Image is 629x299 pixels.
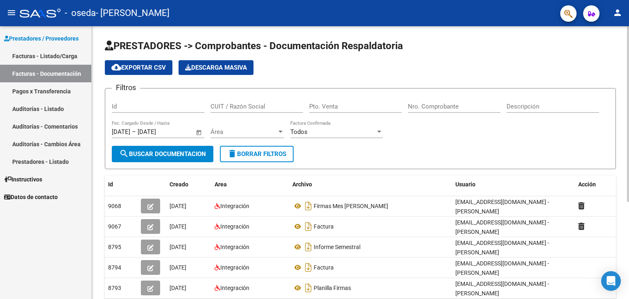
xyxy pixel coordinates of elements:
[303,220,314,233] i: Descargar documento
[215,181,227,188] span: Area
[290,128,308,136] span: Todos
[105,176,138,193] datatable-header-cell: Id
[314,264,334,271] span: Factura
[112,146,213,162] button: Buscar Documentacion
[220,285,249,291] span: Integración
[108,203,121,209] span: 9068
[289,176,452,193] datatable-header-cell: Archivo
[111,62,121,72] mat-icon: cloud_download
[166,176,211,193] datatable-header-cell: Creado
[220,244,249,250] span: Integración
[314,244,360,250] span: Informe Semestral
[292,181,312,188] span: Archivo
[220,264,249,271] span: Integración
[170,285,186,291] span: [DATE]
[112,128,130,136] input: Start date
[138,128,177,136] input: End date
[195,128,204,137] button: Open calendar
[65,4,96,22] span: - oseda
[185,64,247,71] span: Descarga Masiva
[314,203,388,209] span: Firmas Mes [PERSON_NAME]
[455,219,549,235] span: [EMAIL_ADDRESS][DOMAIN_NAME] - [PERSON_NAME]
[455,240,549,256] span: [EMAIL_ADDRESS][DOMAIN_NAME] - [PERSON_NAME]
[108,285,121,291] span: 8793
[179,60,253,75] app-download-masive: Descarga masiva de comprobantes (adjuntos)
[303,199,314,213] i: Descargar documento
[220,203,249,209] span: Integración
[170,203,186,209] span: [DATE]
[220,223,249,230] span: Integración
[4,193,58,202] span: Datos de contacto
[455,260,549,276] span: [EMAIL_ADDRESS][DOMAIN_NAME] - [PERSON_NAME]
[108,181,113,188] span: Id
[4,34,79,43] span: Prestadores / Proveedores
[455,181,475,188] span: Usuario
[105,40,403,52] span: PRESTADORES -> Comprobantes - Documentación Respaldatoria
[112,82,140,93] h3: Filtros
[111,64,166,71] span: Exportar CSV
[108,264,121,271] span: 8794
[108,244,121,250] span: 8795
[7,8,16,18] mat-icon: menu
[227,149,237,159] mat-icon: delete
[170,244,186,250] span: [DATE]
[96,4,170,22] span: - [PERSON_NAME]
[170,223,186,230] span: [DATE]
[170,264,186,271] span: [DATE]
[170,181,188,188] span: Creado
[211,176,289,193] datatable-header-cell: Area
[220,146,294,162] button: Borrar Filtros
[108,223,121,230] span: 9067
[575,176,616,193] datatable-header-cell: Acción
[119,149,129,159] mat-icon: search
[105,60,172,75] button: Exportar CSV
[601,271,621,291] div: Open Intercom Messenger
[455,199,549,215] span: [EMAIL_ADDRESS][DOMAIN_NAME] - [PERSON_NAME]
[179,60,253,75] button: Descarga Masiva
[132,128,136,136] span: –
[578,181,596,188] span: Acción
[303,281,314,294] i: Descargar documento
[613,8,622,18] mat-icon: person
[314,223,334,230] span: Factura
[455,281,549,297] span: [EMAIL_ADDRESS][DOMAIN_NAME] - [PERSON_NAME]
[452,176,575,193] datatable-header-cell: Usuario
[210,128,277,136] span: Área
[119,150,206,158] span: Buscar Documentacion
[303,240,314,254] i: Descargar documento
[303,261,314,274] i: Descargar documento
[227,150,286,158] span: Borrar Filtros
[4,175,42,184] span: Instructivos
[314,285,351,291] span: Planilla Firmas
